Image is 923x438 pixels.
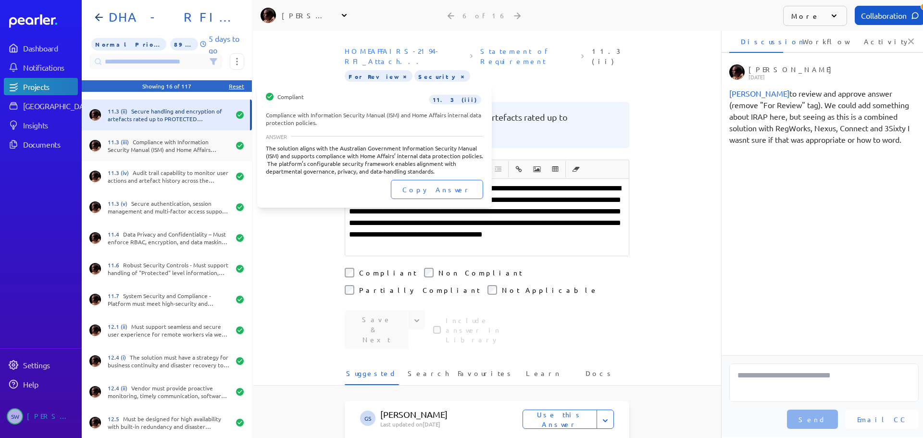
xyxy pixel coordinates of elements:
div: Audit trail capability to monitor user actions and artefact history across the system. [108,169,230,184]
div: Must be designed for high availability with built-in redundancy and disaster recovery to maintain... [108,415,230,430]
label: Not Applicable [502,285,598,295]
span: 89% of Questions Completed [170,38,198,50]
img: Ryan Baird [89,109,101,121]
div: The solution must have a strategy for business continuity and disaster recovery to ensure ongoing... [108,353,230,369]
p: [PERSON_NAME] [380,409,523,420]
div: Must support seamless and secure user experience for remote workers via web-based/cloud-native ac... [108,323,230,338]
img: Ryan Baird [261,8,276,23]
div: Settings [23,360,77,370]
img: Ryan Baird [89,232,101,244]
img: Ryan Baird [89,201,101,213]
a: [GEOGRAPHIC_DATA] [4,97,78,114]
label: Non Compliant [438,268,522,277]
a: Insights [4,116,78,134]
div: Secure handling and encryption of artefacts rated up to PROTECTED classification. [108,107,230,123]
img: Ryan Baird [729,64,745,80]
span: Suggested [346,368,397,384]
div: Compliance with Information Security Manual (ISM) and Home Affairs internal data protection polic... [108,138,230,153]
p: Last updated on [DATE] [380,420,523,428]
span: 11.3 (iii) [108,138,133,146]
span: Compliant [277,93,304,105]
span: Insert table [547,161,564,177]
div: [PERSON_NAME] [27,408,75,425]
div: Projects [23,82,77,91]
div: Showing 16 of 117 [142,82,191,90]
span: 11.3 (ii) [108,107,131,115]
button: Insert link [511,161,527,177]
button: Insert table [547,161,563,177]
a: Dashboard [9,14,78,28]
span: Email CC [857,414,907,424]
div: Data Privacy and Confidentiality – Must enforce RBAC, encryption, and data masking in compliance ... [108,230,230,246]
span: Copy Answer [402,185,472,194]
span: For Review [345,70,412,82]
div: Reset [229,82,244,90]
button: Use this Answer [523,410,597,429]
img: Ryan Baird [89,355,101,367]
div: Documents [23,139,77,149]
div: The solution aligns with the Australian Government Information Security Manual (ISM) and supports... [266,144,483,175]
button: Insert Image [529,161,545,177]
button: Tag at index 0 with value ForReview focussed. Press backspace to remove [401,71,409,81]
button: Expand [597,410,614,429]
li: Activity [852,30,906,53]
img: Ryan Baird [89,386,101,398]
li: Discussion [729,30,783,53]
img: Ryan Baird [89,171,101,182]
div: Dashboard [23,43,77,53]
a: Dashboard [4,39,78,57]
div: System Security and Compliance - Platform must meet high-security and compliance standards for FO... [108,292,230,307]
div: Insights [23,120,77,130]
label: Answers in Private Projects aren't able to be included in the Answer Library [446,315,527,344]
div: [PERSON_NAME] [748,64,916,80]
span: 11.3 (v) [108,200,131,207]
img: Ryan Baird [89,263,101,275]
div: to review and approve answer (remove "For Review" tag). We could add something about IRAP here, b... [729,88,919,145]
a: Projects [4,78,78,95]
img: Ryan Baird [89,140,101,151]
span: 12.4 (ii) [108,384,131,392]
span: Search [408,368,449,384]
div: Compliance with Information Security Manual (ISM) and Home Affairs internal data protection polic... [266,111,483,126]
p: [DATE] [748,74,916,80]
span: 11.4 [108,230,123,238]
button: Send [787,410,838,429]
span: 12.5 [108,415,123,423]
span: Send [798,414,826,424]
span: Reference Number: 11.3 (ii) [588,42,633,70]
p: 5 days to go [209,33,244,56]
li: Workflow [791,30,845,53]
span: 11.7 [108,292,123,300]
span: Decrease Indent [489,161,507,177]
span: Clear Formatting [567,161,585,177]
span: Insert Image [528,161,546,177]
img: Ryan Baird [89,417,101,428]
input: Answers in Private Projects aren't able to be included in the Answer Library [433,326,441,334]
span: Docs [586,368,614,384]
span: Sheet: Statement of Requirement [476,42,577,70]
span: 12.4 (i) [108,353,130,361]
button: Clear Formatting [568,161,584,177]
img: Ryan Baird [89,325,101,336]
span: ANSWER [266,134,287,139]
div: Secure authentication, session management and multi-factor access support for all users. [108,200,230,215]
span: Learn [526,368,561,384]
a: Notifications [4,59,78,76]
div: Help [23,379,77,389]
img: Ryan Baird [89,294,101,305]
button: Copy Answer [391,180,483,199]
p: More [791,11,820,21]
a: Documents [4,136,78,153]
a: Help [4,375,78,393]
span: Favourites [458,368,514,384]
div: Robust Security Controls - Must support handling of "Protected" level information, enforce strict... [108,261,230,276]
span: Priority [91,38,166,50]
h1: DHA - RFI FOIP CMS Functional Requirements [105,10,237,25]
label: Compliant [359,268,416,277]
span: Insert link [510,161,527,177]
a: SW[PERSON_NAME] [4,404,78,428]
div: Vendor must provide proactive monitoring, timely communication, software update support, and adhe... [108,384,230,400]
span: Security [414,70,470,82]
div: Notifications [23,63,77,72]
div: 6 of 16 [462,11,507,20]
